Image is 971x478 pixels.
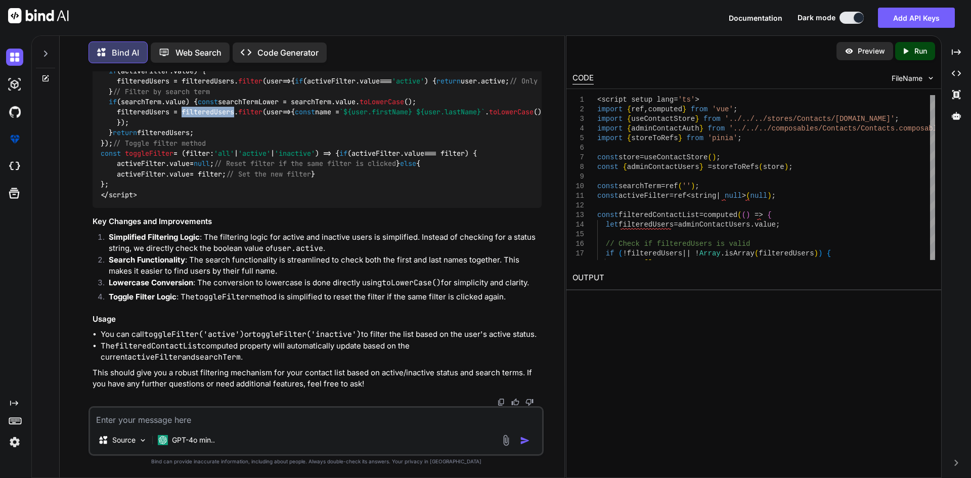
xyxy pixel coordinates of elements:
span: } [699,163,703,171]
span: const [597,211,619,219]
div: 13 [572,210,584,220]
span: null [194,159,210,168]
span: active [481,77,505,86]
h3: Key Changes and Improvements [93,216,542,228]
span: '' [682,182,691,190]
div: 15 [572,230,584,239]
span: else [400,159,416,168]
strong: Simplified Filtering Logic [109,232,200,242]
span: isArray [725,249,755,257]
p: GPT-4o min.. [172,435,215,445]
span: ref [665,182,678,190]
span: null [750,192,767,200]
span: const [295,108,315,117]
span: { [627,134,631,142]
span: // Set the new filter [226,169,311,179]
span: script setup lang [601,96,674,104]
span: // Filter by search term [113,87,210,96]
code: toggleFilter [195,292,249,302]
span: storeToRefs [712,163,759,171]
span: adminContactUsers [678,221,750,229]
span: if [605,249,614,257]
img: Bind AI [8,8,69,23]
span: filteredContactList [619,211,699,219]
span: string [691,192,716,200]
span: => [267,108,291,117]
span: filteredUsers [619,221,674,229]
span: ; [788,163,792,171]
p: Preview [858,46,885,56]
span: ( [741,211,745,219]
p: : The conversion to lowercase is done directly using for simplicity and clarity. [109,277,542,289]
li: The computed property will automatically update based on the current and . [101,340,542,363]
p: : The search functionality is streamlined to check both the first and last names together. This m... [109,254,542,277]
span: < [597,96,601,104]
span: ( [759,163,763,171]
span: ` ` [339,108,485,117]
span: = [669,192,673,200]
span: if [295,77,303,86]
span: if [109,66,117,75]
span: const [597,182,619,190]
span: . [720,249,724,257]
span: { [826,249,830,257]
span: } [678,134,682,142]
img: dislike [525,398,534,406]
div: 9 [572,172,584,182]
span: if [339,149,347,158]
p: Code Generator [257,47,319,59]
span: const [101,149,121,158]
span: from [686,134,703,142]
span: ; [716,153,720,161]
span: store [619,153,640,161]
span: 'inactive' [275,149,315,158]
strong: Lowercase Conversion [109,278,193,287]
span: from [708,124,725,133]
img: Pick Models [139,436,147,445]
span: user [267,77,283,86]
span: return [614,259,639,267]
span: ; [652,259,656,267]
span: filter [238,108,262,117]
span: ] [648,259,652,267]
span: const [597,192,619,200]
img: darkChat [6,49,23,66]
span: ; [776,221,780,229]
span: ) [712,153,716,161]
div: 8 [572,162,584,172]
span: user [267,108,283,117]
img: copy [497,398,505,406]
span: import [597,115,623,123]
span: filteredUsers [627,249,682,257]
span: return [113,128,137,138]
span: value [755,221,776,229]
h3: Usage [93,314,542,325]
span: FileName [892,73,922,83]
span: filter: | | [186,149,315,158]
code: toggleFilter('inactive') [252,329,361,339]
span: [ [644,259,648,267]
span: filteredUsers [759,249,814,257]
img: preview [845,47,854,56]
span: ( [619,249,623,257]
span: } [699,124,703,133]
span: { [767,211,771,219]
span: = [661,182,665,190]
span: adminContactAuth [631,124,699,133]
span: value [169,169,190,179]
span: if [109,97,117,106]
img: settings [6,433,23,451]
span: computed [703,211,737,219]
span: = [674,221,678,229]
span: } [695,115,699,123]
span: import [597,105,623,113]
span: { [627,105,631,113]
span: => [267,77,291,86]
code: toLowerCase() [382,278,441,288]
div: 12 [572,201,584,210]
span: adminContactUsers [627,163,699,171]
span: Dark mode [798,13,835,23]
span: = [674,96,678,104]
span: let [605,221,618,229]
span: toLowerCase [360,97,404,106]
